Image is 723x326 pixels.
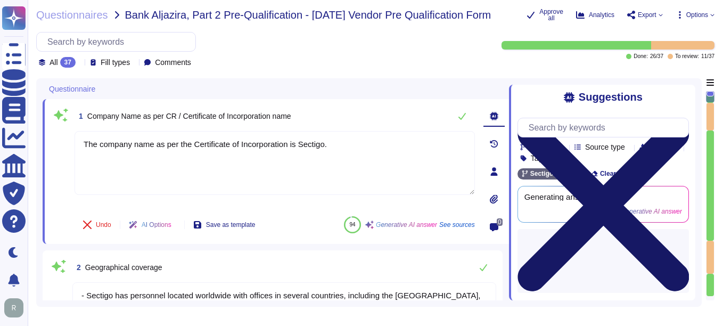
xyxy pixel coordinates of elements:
[101,59,130,66] span: Fill types
[125,10,491,20] span: Bank Aljazira, Part 2 Pre-Qualification - [DATE] Vendor Pre Qualification Form
[650,54,663,59] span: 26 / 37
[87,112,291,120] span: Company Name as per CR / Certificate of Incorporation name
[350,222,356,227] span: 94
[36,10,108,20] span: Questionnaires
[75,214,120,235] button: Undo
[634,54,648,59] span: Done:
[85,263,162,272] span: Geographical coverage
[376,222,437,228] span: Generative AI answer
[75,131,475,195] textarea: The company name as per the Certificate of Incorporation is Sectigo.
[60,57,76,68] div: 37
[638,12,656,18] span: Export
[497,218,503,226] span: 0
[42,32,195,51] input: Search by keywords
[142,222,171,228] span: AI Options
[185,214,264,235] button: Save as template
[439,222,475,228] span: See sources
[686,12,708,18] span: Options
[701,54,714,59] span: 11 / 37
[539,9,563,21] span: Approve all
[49,85,95,93] span: Questionnaire
[576,11,614,19] button: Analytics
[4,298,23,317] img: user
[523,118,688,137] input: Search by keywords
[675,54,699,59] span: To review:
[589,12,614,18] span: Analytics
[72,264,81,271] span: 2
[527,9,563,21] button: Approve all
[75,112,83,120] span: 1
[2,296,31,320] button: user
[50,59,58,66] span: All
[206,222,256,228] span: Save as template
[96,222,111,228] span: Undo
[155,59,191,66] span: Comments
